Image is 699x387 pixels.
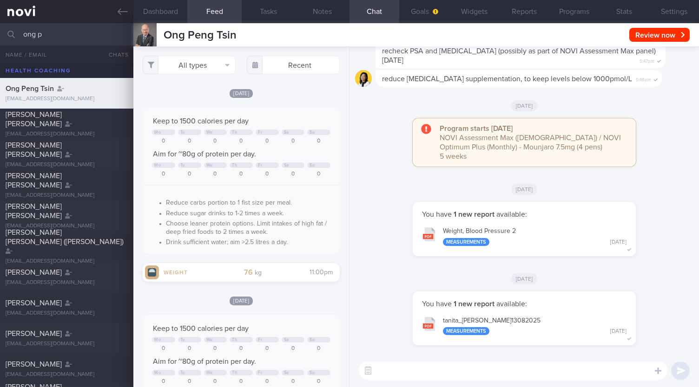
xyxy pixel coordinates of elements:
span: [PERSON_NAME] [PERSON_NAME] [6,172,62,189]
p: You have available: [422,210,626,219]
div: [EMAIL_ADDRESS][DOMAIN_NAME] [6,223,128,230]
div: Mo [154,163,161,168]
div: 0 [230,138,253,145]
button: Weight, Blood Pressure 2 Measurements [DATE] [417,221,631,251]
div: Fr [258,337,262,342]
div: 0 [307,378,330,385]
li: Drink sufficient water; aim >2.5 litres a day. [166,236,330,247]
span: reduce [MEDICAL_DATA] supplementation, to keep levels below 1000pmol/L [382,75,632,83]
span: [PERSON_NAME] [6,361,62,368]
div: Sa [284,130,289,135]
span: [PERSON_NAME] [PERSON_NAME] [6,203,62,219]
div: 0 [282,345,305,352]
button: Chats [96,45,133,64]
div: Tu [180,337,185,342]
div: 0 [230,171,253,178]
div: Th [232,163,237,168]
div: 0 [256,345,279,352]
div: Th [232,337,237,342]
span: [DATE] [511,184,538,195]
div: Fr [258,163,262,168]
div: Fr [258,370,262,375]
div: [DATE] [610,239,626,246]
div: [EMAIL_ADDRESS][DOMAIN_NAME] [6,371,128,378]
span: [DATE] [511,100,538,111]
div: We [206,337,213,342]
span: [PERSON_NAME] [6,330,62,337]
li: Choose leaner protein options. Limit intakes of high fat / deep fried foods to 2 times a week. [166,218,330,236]
span: Aim for ~80g of protein per day. [153,358,256,365]
span: Aim for ~80g of protein per day. [153,150,256,158]
div: 0 [152,345,175,352]
div: We [206,130,213,135]
div: [EMAIL_ADDRESS][DOMAIN_NAME] [6,161,128,168]
div: [EMAIL_ADDRESS][DOMAIN_NAME] [6,192,128,199]
strong: Program starts [DATE] [440,125,513,132]
div: [EMAIL_ADDRESS][DOMAIN_NAME] [6,258,128,265]
div: 0 [204,345,227,352]
span: 11:00pm [310,269,333,276]
span: Keep to 1500 calories per day [153,325,249,332]
span: [PERSON_NAME] [6,269,62,276]
span: NOVI Assessment Max ([DEMOGRAPHIC_DATA]) / NOVI Optimum Plus (Monthly) - Mounjaro 7.5mg (4 pens) [440,134,621,151]
div: 0 [256,171,279,178]
span: 5:48pm [636,74,651,83]
span: [PERSON_NAME] [PERSON_NAME] ([PERSON_NAME]) [6,229,124,245]
div: 0 [204,378,227,385]
div: Tu [180,130,185,135]
div: Weight [159,268,196,276]
div: Weight, Blood Pressure 2 [443,227,626,246]
div: 0 [178,345,201,352]
div: 0 [307,345,330,352]
span: [PERSON_NAME] [PERSON_NAME] [6,142,62,158]
div: [DATE] [610,328,626,335]
span: Ong Peng Tsin [164,30,237,41]
span: 5:47pm [640,56,654,64]
strong: 76 [244,269,253,276]
span: [DATE] [230,297,253,305]
div: Mo [154,337,161,342]
div: We [206,370,213,375]
span: recheck PSA and [MEDICAL_DATA] (possibly as part of NOVI Assessment Max panel) [DATE] [382,47,656,64]
div: Tu [180,163,185,168]
span: [DATE] [511,273,538,284]
button: All types [143,56,236,74]
div: We [206,163,213,168]
p: You have available: [422,299,626,309]
div: 0 [256,138,279,145]
div: Fr [258,130,262,135]
div: 0 [152,171,175,178]
li: Reduce sugar drinks to 1-2 times a week. [166,207,330,218]
div: 0 [282,138,305,145]
div: [EMAIL_ADDRESS][DOMAIN_NAME] [6,341,128,348]
div: 0 [307,171,330,178]
div: Sa [284,370,289,375]
div: 0 [178,138,201,145]
div: Su [310,163,315,168]
div: 0 [230,345,253,352]
div: 0 [204,171,227,178]
div: 0 [152,138,175,145]
div: 0 [152,378,175,385]
strong: 1 new report [452,211,496,218]
div: [EMAIL_ADDRESS][DOMAIN_NAME] [6,279,128,286]
li: Reduce carbs portion to 1 fist size per meal. [166,197,330,207]
div: 0 [230,378,253,385]
button: Review now [629,28,690,42]
div: 0 [307,138,330,145]
div: 0 [282,378,305,385]
span: [DATE] [230,89,253,98]
div: Measurements [443,238,489,246]
div: Mo [154,370,161,375]
button: tanita_[PERSON_NAME]13082025 Measurements [DATE] [417,311,631,340]
div: 0 [178,378,201,385]
div: Tu [180,370,185,375]
span: [PERSON_NAME] [6,299,62,307]
span: Keep to 1500 calories per day [153,117,249,125]
div: 0 [178,171,201,178]
div: Th [232,130,237,135]
div: 0 [204,138,227,145]
div: Su [310,337,315,342]
div: [EMAIL_ADDRESS][DOMAIN_NAME] [6,96,128,103]
div: [EMAIL_ADDRESS][DOMAIN_NAME] [6,131,128,138]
